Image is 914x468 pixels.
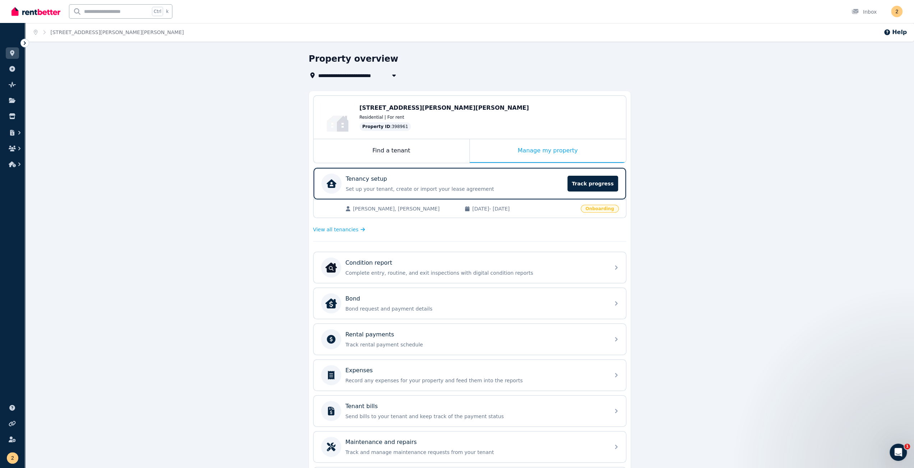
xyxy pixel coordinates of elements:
a: Rental paymentsTrack rental payment schedule [314,324,626,355]
img: Condition report [325,262,337,273]
a: View all tenancies [313,226,365,233]
span: Ctrl [152,7,163,16]
p: Expenses [345,366,373,375]
p: Condition report [345,259,392,267]
span: View all tenancies [313,226,358,233]
p: Rental payments [345,330,394,339]
p: Bond request and payment details [345,305,606,312]
span: [PERSON_NAME], [PERSON_NAME] [353,205,457,212]
button: Help [883,28,907,37]
span: Property ID [362,124,390,129]
a: ExpensesRecord any expenses for your property and feed them into the reports [314,360,626,391]
p: Track and manage maintenance requests from your tenant [345,449,606,456]
p: Set up your tenant, create or import your lease agreement [346,185,563,193]
div: Inbox [852,8,877,15]
a: [STREET_ADDRESS][PERSON_NAME][PERSON_NAME] [51,29,184,35]
h1: Property overview [309,53,398,65]
span: [DATE] - [DATE] [472,205,576,212]
p: Track rental payment schedule [345,341,606,348]
img: 25dickersonloop@gmail.com [891,6,903,17]
a: BondBondBond request and payment details [314,288,626,319]
div: : 398961 [359,122,411,131]
iframe: Intercom live chat [890,444,907,461]
p: Record any expenses for your property and feed them into the reports [345,377,606,384]
p: Tenancy setup [346,175,387,183]
span: Residential | For rent [359,114,404,120]
a: Condition reportCondition reportComplete entry, routine, and exit inspections with digital condit... [314,252,626,283]
p: Bond [345,294,360,303]
a: Tenant billsSend bills to your tenant and keep track of the payment status [314,396,626,426]
span: [STREET_ADDRESS][PERSON_NAME][PERSON_NAME] [359,104,529,111]
a: Maintenance and repairsTrack and manage maintenance requests from your tenant [314,431,626,462]
img: Bond [325,298,337,309]
p: Complete entry, routine, and exit inspections with digital condition reports [345,269,606,276]
div: Find a tenant [314,139,469,163]
nav: Breadcrumb [25,23,192,42]
p: Send bills to your tenant and keep track of the payment status [345,413,606,420]
div: Manage my property [470,139,626,163]
span: Track progress [567,176,618,192]
img: RentBetter [11,6,60,17]
p: Tenant bills [345,402,378,411]
p: Maintenance and repairs [345,438,417,446]
a: Tenancy setupSet up your tenant, create or import your lease agreementTrack progress [314,168,626,199]
span: 1 [904,444,910,449]
img: 25dickersonloop@gmail.com [7,452,18,464]
span: Onboarding [581,205,618,213]
span: k [166,9,168,14]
